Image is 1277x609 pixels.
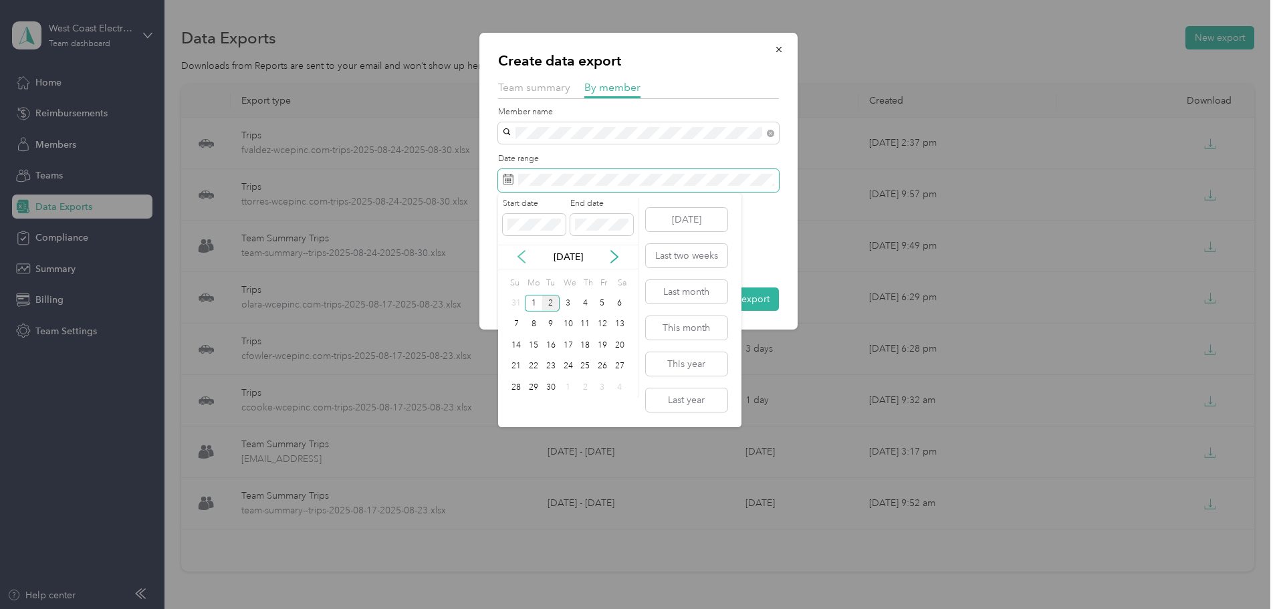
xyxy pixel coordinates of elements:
[562,274,577,293] div: We
[576,379,594,396] div: 2
[611,316,628,333] div: 13
[525,358,542,375] div: 22
[542,337,560,354] div: 16
[646,280,727,303] button: Last month
[594,295,611,312] div: 5
[560,358,577,375] div: 24
[646,352,727,376] button: This year
[542,295,560,312] div: 2
[616,274,628,293] div: Sa
[542,316,560,333] div: 9
[525,337,542,354] div: 15
[498,51,779,70] p: Create data export
[525,274,540,293] div: Mo
[503,198,566,210] label: Start date
[581,274,594,293] div: Th
[498,81,570,94] span: Team summary
[560,337,577,354] div: 17
[576,295,594,312] div: 4
[540,250,596,264] p: [DATE]
[542,379,560,396] div: 30
[576,358,594,375] div: 25
[611,337,628,354] div: 20
[508,379,526,396] div: 28
[525,379,542,396] div: 29
[611,358,628,375] div: 27
[525,295,542,312] div: 1
[498,106,779,118] label: Member name
[598,274,611,293] div: Fr
[646,208,727,231] button: [DATE]
[508,358,526,375] div: 21
[646,316,727,340] button: This month
[594,358,611,375] div: 26
[542,358,560,375] div: 23
[576,337,594,354] div: 18
[508,337,526,354] div: 14
[560,316,577,333] div: 10
[525,316,542,333] div: 8
[594,379,611,396] div: 3
[498,153,779,165] label: Date range
[508,274,521,293] div: Su
[646,388,727,412] button: Last year
[611,379,628,396] div: 4
[611,295,628,312] div: 6
[560,379,577,396] div: 1
[594,337,611,354] div: 19
[508,295,526,312] div: 31
[508,316,526,333] div: 7
[560,295,577,312] div: 3
[544,274,557,293] div: Tu
[570,198,633,210] label: End date
[1202,534,1277,609] iframe: Everlance-gr Chat Button Frame
[646,244,727,267] button: Last two weeks
[594,316,611,333] div: 12
[584,81,641,94] span: By member
[576,316,594,333] div: 11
